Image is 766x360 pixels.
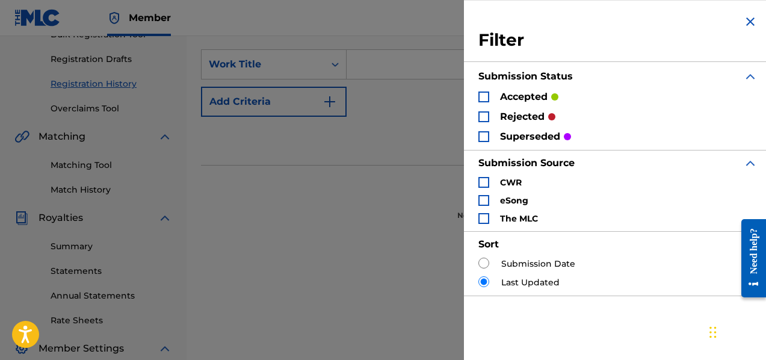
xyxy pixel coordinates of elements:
[500,129,560,144] p: superseded
[743,156,758,170] img: expand
[501,276,560,289] label: Last Updated
[158,341,172,356] img: expand
[706,302,766,360] div: Widget de chat
[478,238,499,250] strong: Sort
[129,11,171,25] span: Member
[732,210,766,307] iframe: Resource Center
[51,78,172,90] a: Registration History
[500,195,528,206] strong: eSong
[14,9,61,26] img: MLC Logo
[51,53,172,66] a: Registration Drafts
[743,14,758,29] img: close
[500,213,538,224] strong: The MLC
[158,129,172,144] img: expand
[51,159,172,172] a: Matching Tool
[457,196,495,221] p: No results
[14,211,29,225] img: Royalties
[501,258,575,270] label: Submission Date
[39,129,85,144] span: Matching
[201,87,347,117] button: Add Criteria
[201,49,752,165] form: Search Form
[478,70,573,82] strong: Submission Status
[709,314,717,350] div: Arrastar
[706,302,766,360] iframe: Chat Widget
[107,11,122,25] img: Top Rightsholder
[39,211,83,225] span: Royalties
[478,157,575,169] strong: Submission Source
[323,95,337,109] img: 9d2ae6d4665cec9f34b9.svg
[39,341,124,356] span: Member Settings
[51,314,172,327] a: Rate Sheets
[478,29,758,51] h3: Filter
[51,240,172,253] a: Summary
[51,265,172,278] a: Statements
[51,102,172,115] a: Overclaims Tool
[14,341,29,356] img: Member Settings
[51,290,172,302] a: Annual Statements
[500,90,548,104] p: accepted
[743,69,758,84] img: expand
[209,57,317,72] div: Work Title
[14,129,29,144] img: Matching
[158,211,172,225] img: expand
[500,177,522,188] strong: CWR
[500,110,545,124] p: rejected
[51,184,172,196] a: Match History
